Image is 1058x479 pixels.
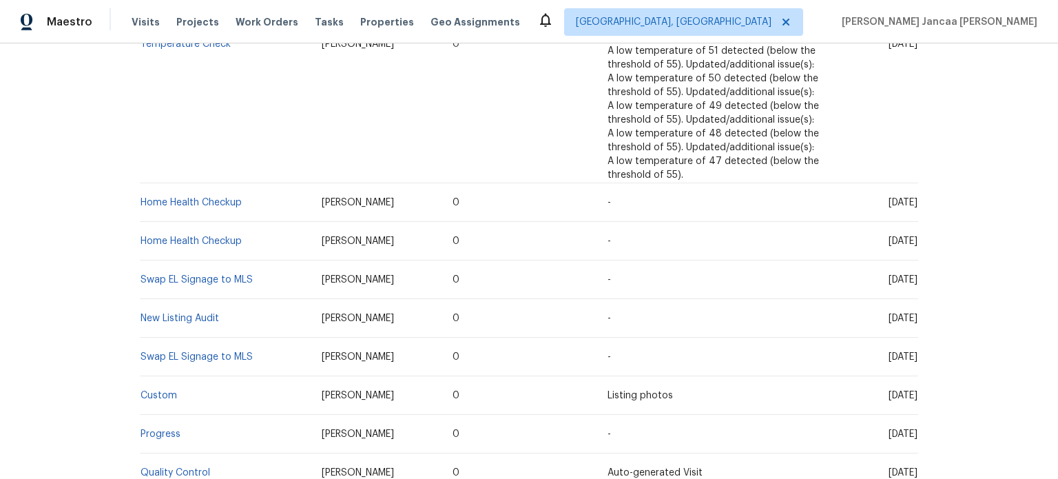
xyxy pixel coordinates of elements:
[889,314,917,323] span: [DATE]
[608,314,611,323] span: -
[47,15,92,29] span: Maestro
[608,275,611,285] span: -
[608,391,673,400] span: Listing photos
[236,15,298,29] span: Work Orders
[889,429,917,439] span: [DATE]
[322,468,394,478] span: [PERSON_NAME]
[322,198,394,207] span: [PERSON_NAME]
[608,352,611,362] span: -
[141,236,242,246] a: Home Health Checkup
[322,39,394,49] span: [PERSON_NAME]
[132,15,160,29] span: Visits
[322,429,394,439] span: [PERSON_NAME]
[322,352,394,362] span: [PERSON_NAME]
[453,236,459,246] span: 0
[453,352,459,362] span: 0
[608,198,611,207] span: -
[322,391,394,400] span: [PERSON_NAME]
[453,275,459,285] span: 0
[141,468,210,478] a: Quality Control
[453,468,459,478] span: 0
[453,391,459,400] span: 0
[889,352,917,362] span: [DATE]
[322,236,394,246] span: [PERSON_NAME]
[431,15,520,29] span: Geo Assignments
[836,15,1037,29] span: [PERSON_NAME] Jancaa [PERSON_NAME]
[453,314,459,323] span: 0
[576,15,771,29] span: [GEOGRAPHIC_DATA], [GEOGRAPHIC_DATA]
[453,429,459,439] span: 0
[322,275,394,285] span: [PERSON_NAME]
[141,198,242,207] a: Home Health Checkup
[889,39,917,49] span: [DATE]
[889,275,917,285] span: [DATE]
[453,39,459,49] span: 0
[360,15,414,29] span: Properties
[608,236,611,246] span: -
[608,429,611,439] span: -
[608,468,703,478] span: Auto-generated Visit
[453,198,459,207] span: 0
[889,391,917,400] span: [DATE]
[141,391,177,400] a: Custom
[889,198,917,207] span: [DATE]
[889,236,917,246] span: [DATE]
[141,429,180,439] a: Progress
[141,314,219,323] a: New Listing Audit
[141,275,253,285] a: Swap EL Signage to MLS
[141,39,231,49] a: Temperature Check
[315,17,344,27] span: Tasks
[322,314,394,323] span: [PERSON_NAME]
[889,468,917,478] span: [DATE]
[141,352,253,362] a: Swap EL Signage to MLS
[176,15,219,29] span: Projects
